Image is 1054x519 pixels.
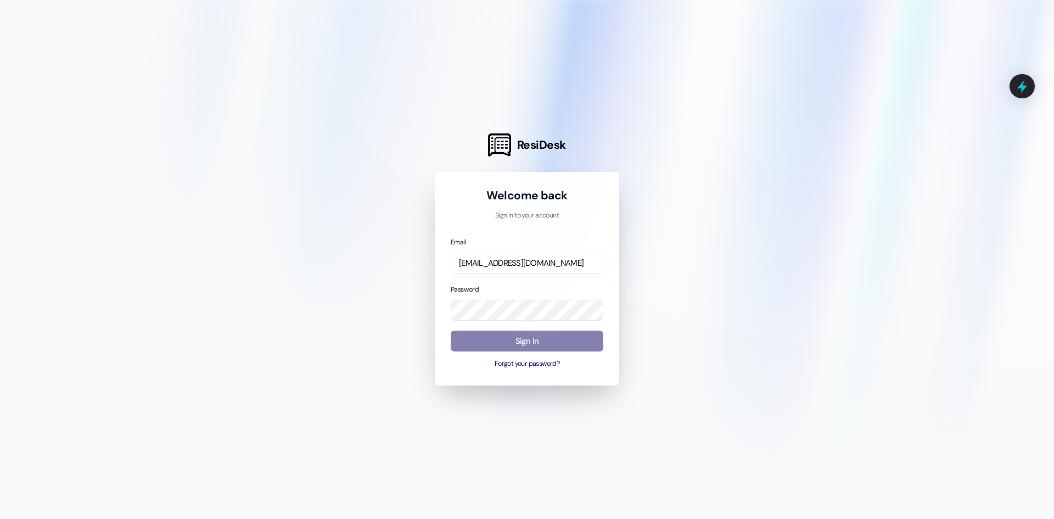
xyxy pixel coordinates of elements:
span: ResiDesk [517,137,566,153]
p: Sign in to your account [451,211,603,221]
label: Email [451,238,466,247]
button: Forgot your password? [451,359,603,369]
img: ResiDesk Logo [488,133,511,157]
label: Password [451,285,479,294]
button: Sign In [451,331,603,352]
h1: Welcome back [451,188,603,203]
input: name@example.com [451,253,603,274]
